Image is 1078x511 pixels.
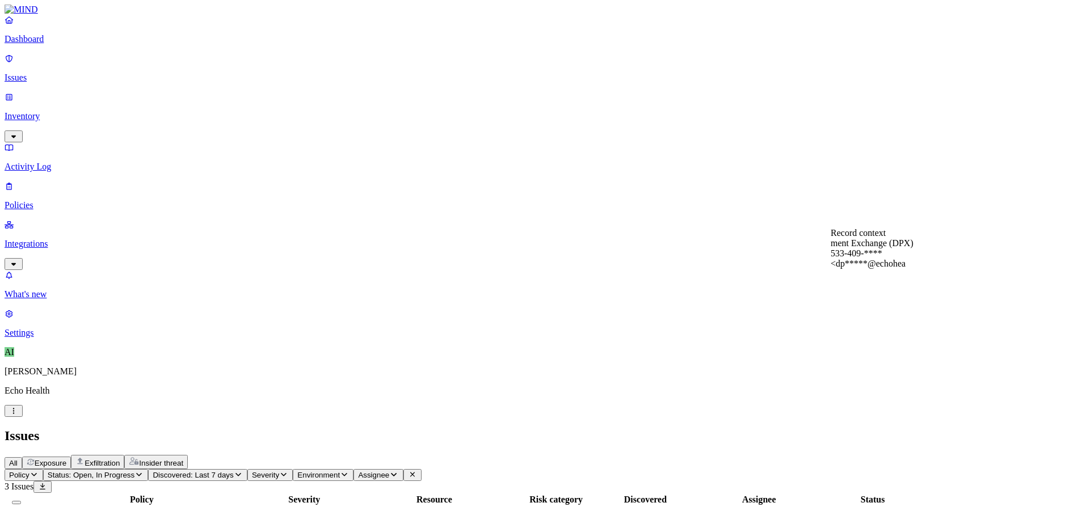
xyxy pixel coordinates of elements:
[517,495,596,505] div: Risk category
[29,495,255,505] div: Policy
[5,5,38,15] img: MIND
[35,459,66,467] span: Exposure
[48,471,134,479] span: Status: Open, In Progress
[5,289,1073,299] p: What's new
[598,495,693,505] div: Discovered
[5,162,1073,172] p: Activity Log
[825,495,920,505] div: Status
[85,459,120,467] span: Exfiltration
[695,495,823,505] div: Assignee
[5,328,1073,338] p: Settings
[5,200,1073,210] p: Policies
[5,386,1073,396] p: Echo Health
[12,501,21,504] button: Select all
[5,482,33,491] span: 3 Issues
[5,347,14,357] span: AI
[153,471,233,479] span: Discovered: Last 7 days
[139,459,183,467] span: Insider threat
[358,471,389,479] span: Assignee
[354,495,515,505] div: Resource
[252,471,279,479] span: Severity
[5,428,1073,444] h2: Issues
[9,459,18,467] span: All
[5,239,1073,249] p: Integrations
[257,495,352,505] div: Severity
[5,34,1073,44] p: Dashboard
[831,228,913,238] div: Record context
[297,471,340,479] span: Environment
[5,111,1073,121] p: Inventory
[5,73,1073,83] p: Issues
[9,471,30,479] span: Policy
[5,366,1073,377] p: [PERSON_NAME]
